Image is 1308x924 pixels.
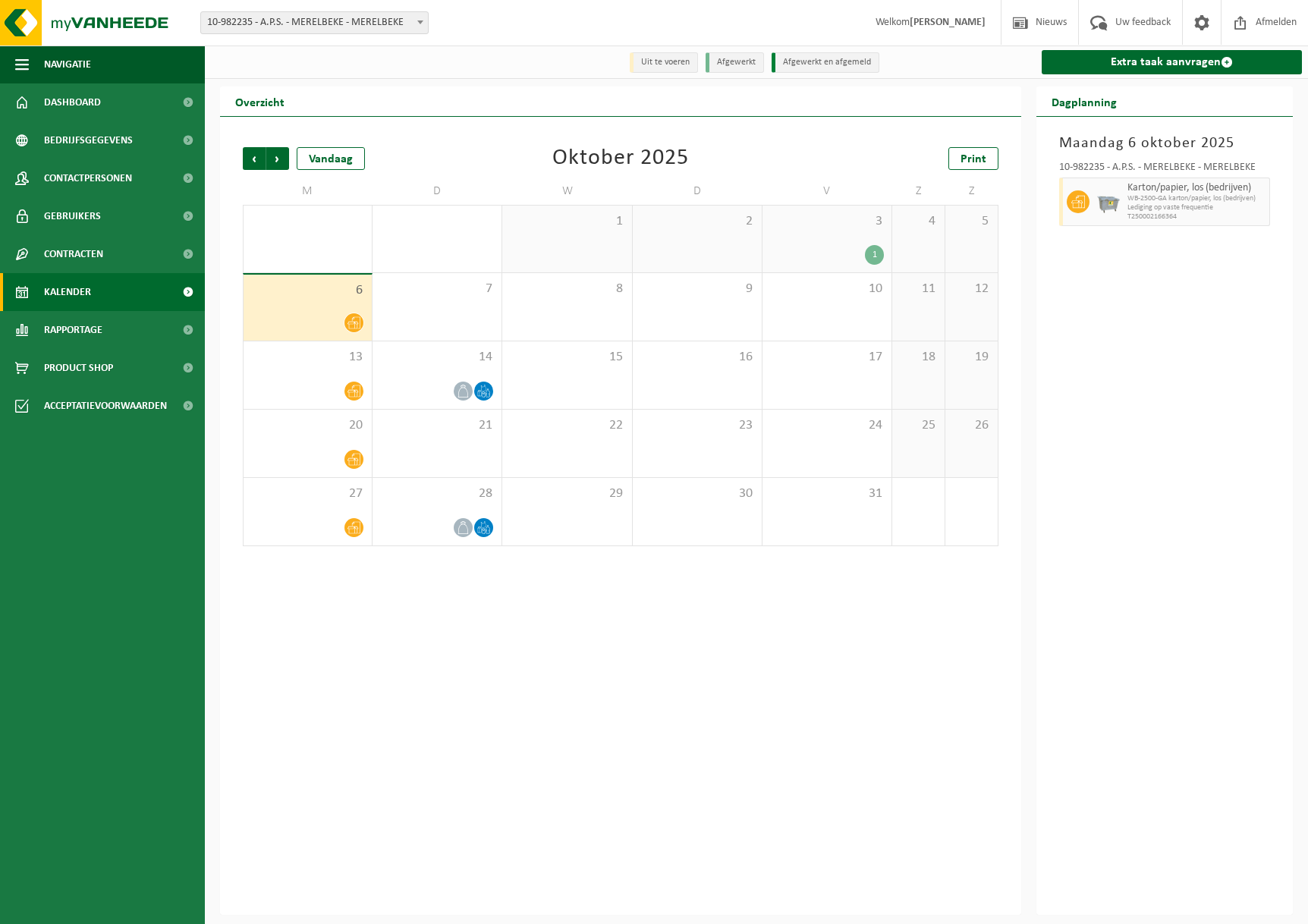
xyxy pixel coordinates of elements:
[251,486,364,502] span: 27
[200,11,429,34] span: 10-982235 - A.P.S. - MERELBEKE - MERELBEKE
[900,213,937,230] span: 4
[510,349,624,366] span: 15
[373,178,502,205] td: D
[502,178,632,205] td: W
[44,387,167,425] span: Acceptatievoorwaarden
[251,417,364,434] span: 20
[220,86,300,116] h2: Overzicht
[1042,50,1303,74] a: Extra taak aanvragen
[630,52,698,73] li: Uit te voeren
[380,281,494,297] span: 7
[44,349,113,387] span: Product Shop
[251,282,364,299] span: 6
[201,12,428,33] span: 10-982235 - A.P.S. - MERELBEKE - MERELBEKE
[953,349,990,366] span: 19
[770,349,884,366] span: 17
[266,147,289,170] span: Volgende
[892,178,945,205] td: Z
[640,486,754,502] span: 30
[510,417,624,434] span: 22
[953,417,990,434] span: 26
[1127,212,1266,222] span: T250002166364
[961,153,986,165] span: Print
[44,235,103,273] span: Contracten
[243,147,266,170] span: Vorige
[44,273,91,311] span: Kalender
[1036,86,1132,116] h2: Dagplanning
[900,281,937,297] span: 11
[910,17,986,28] strong: [PERSON_NAME]
[770,486,884,502] span: 31
[44,46,91,83] span: Navigatie
[948,147,998,170] a: Print
[953,281,990,297] span: 12
[380,486,494,502] span: 28
[1059,162,1271,178] div: 10-982235 - A.P.S. - MERELBEKE - MERELBEKE
[510,213,624,230] span: 1
[770,281,884,297] span: 10
[510,486,624,502] span: 29
[1097,190,1120,213] img: WB-2500-GAL-GY-01
[953,213,990,230] span: 5
[380,417,494,434] span: 21
[1127,194,1266,203] span: WB-2500-GA karton/papier, los (bedrijven)
[772,52,879,73] li: Afgewerkt en afgemeld
[380,349,494,366] span: 14
[865,245,884,265] div: 1
[44,311,102,349] span: Rapportage
[243,178,373,205] td: M
[762,178,892,205] td: V
[251,349,364,366] span: 13
[900,417,937,434] span: 25
[552,147,689,170] div: Oktober 2025
[1127,182,1266,194] span: Karton/papier, los (bedrijven)
[1059,132,1271,155] h3: Maandag 6 oktober 2025
[770,417,884,434] span: 24
[640,281,754,297] span: 9
[640,417,754,434] span: 23
[900,349,937,366] span: 18
[770,213,884,230] span: 3
[510,281,624,297] span: 8
[640,213,754,230] span: 2
[297,147,365,170] div: Vandaag
[1127,203,1266,212] span: Lediging op vaste frequentie
[640,349,754,366] span: 16
[945,178,998,205] td: Z
[633,178,762,205] td: D
[44,197,101,235] span: Gebruikers
[706,52,764,73] li: Afgewerkt
[44,159,132,197] span: Contactpersonen
[44,83,101,121] span: Dashboard
[44,121,133,159] span: Bedrijfsgegevens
